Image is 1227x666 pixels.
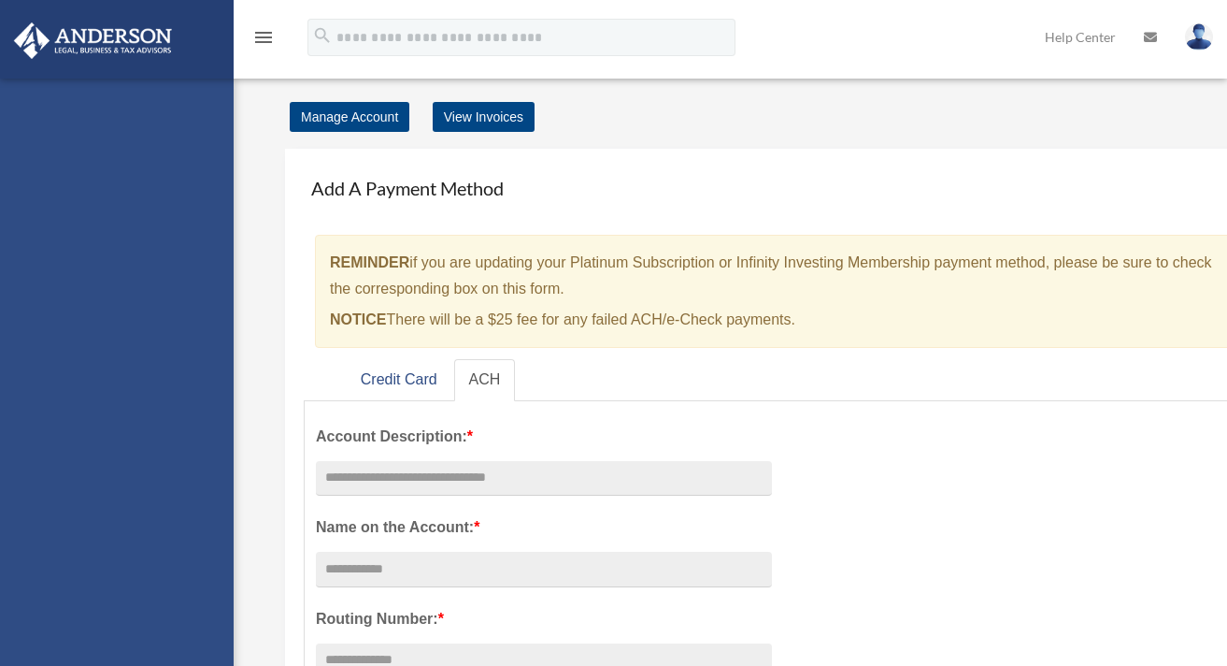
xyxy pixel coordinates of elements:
[1185,23,1213,51] img: User Pic
[252,33,275,49] a: menu
[346,359,452,401] a: Credit Card
[316,514,772,541] label: Name on the Account:
[312,25,333,46] i: search
[8,22,178,59] img: Anderson Advisors Platinum Portal
[330,307,1224,333] p: There will be a $25 fee for any failed ACH/e-Check payments.
[316,424,772,450] label: Account Description:
[330,311,386,327] strong: NOTICE
[316,606,772,632] label: Routing Number:
[290,102,409,132] a: Manage Account
[252,26,275,49] i: menu
[433,102,535,132] a: View Invoices
[454,359,516,401] a: ACH
[330,254,409,270] strong: REMINDER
